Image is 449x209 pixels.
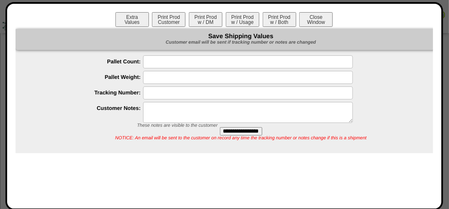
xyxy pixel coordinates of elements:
[189,12,222,27] button: Print Prodw / DM
[226,12,259,27] button: Print Prodw / Usage
[115,136,366,141] span: NOTICE: An email will be sent to the customer on record any time the tracking number or notes cha...
[299,12,333,27] button: CloseWindow
[115,12,149,27] button: ExtraValues
[263,12,296,27] button: Print Prodw / Both
[32,105,144,111] label: Customer Notes:
[32,74,144,80] label: Pallet Weight:
[152,12,185,27] button: Print ProdCustomer
[32,89,144,96] label: Tracking Number:
[298,19,334,25] a: CloseWindow
[32,58,144,65] label: Pallet Count:
[137,123,218,128] span: These notes are visible to the customer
